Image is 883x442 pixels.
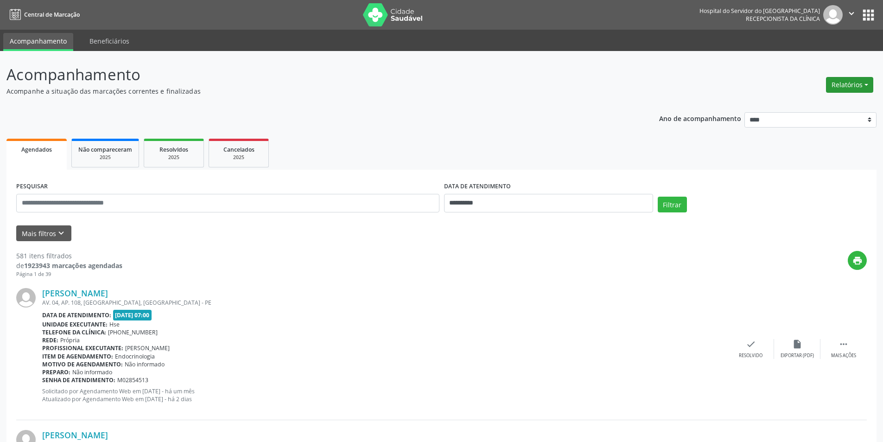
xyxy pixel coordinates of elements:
span: [DATE] 07:00 [113,310,152,320]
div: 581 itens filtrados [16,251,122,261]
span: Recepcionista da clínica [746,15,820,23]
span: [PERSON_NAME] [125,344,170,352]
a: [PERSON_NAME] [42,430,108,440]
span: Central de Marcação [24,11,80,19]
div: 2025 [78,154,132,161]
div: 2025 [151,154,197,161]
span: M02854513 [117,376,148,384]
div: Resolvido [739,352,762,359]
button: Filtrar [658,197,687,212]
div: 2025 [216,154,262,161]
a: Beneficiários [83,33,136,49]
button: apps [860,7,877,23]
i: print [852,256,863,266]
div: Hospital do Servidor do [GEOGRAPHIC_DATA] [699,7,820,15]
i: insert_drive_file [792,339,802,349]
b: Motivo de agendamento: [42,360,123,368]
span: [PHONE_NUMBER] [108,328,158,336]
i: keyboard_arrow_down [56,228,66,238]
p: Acompanhe a situação das marcações correntes e finalizadas [6,86,616,96]
p: Ano de acompanhamento [659,112,741,124]
img: img [16,288,36,307]
span: Hse [109,320,120,328]
b: Profissional executante: [42,344,123,352]
div: de [16,261,122,270]
span: Cancelados [223,146,254,154]
div: Página 1 de 39 [16,270,122,278]
div: AV. 04, AP. 108, [GEOGRAPHIC_DATA], [GEOGRAPHIC_DATA] - PE [42,299,728,307]
i: check [746,339,756,349]
i:  [846,8,857,19]
span: Endocrinologia [115,352,155,360]
span: Agendados [21,146,52,154]
div: Exportar (PDF) [781,352,814,359]
span: Não informado [72,368,112,376]
button: Mais filtroskeyboard_arrow_down [16,225,71,242]
button: Relatórios [826,77,873,93]
b: Unidade executante: [42,320,108,328]
img: img [823,5,843,25]
label: DATA DE ATENDIMENTO [444,179,511,194]
i:  [839,339,849,349]
a: [PERSON_NAME] [42,288,108,298]
div: Mais ações [831,352,856,359]
b: Preparo: [42,368,70,376]
p: Acompanhamento [6,63,616,86]
span: Própria [60,336,80,344]
p: Solicitado por Agendamento Web em [DATE] - há um mês Atualizado por Agendamento Web em [DATE] - h... [42,387,728,403]
b: Data de atendimento: [42,311,111,319]
a: Central de Marcação [6,7,80,22]
span: Não informado [125,360,165,368]
span: Resolvidos [159,146,188,154]
a: Acompanhamento [3,33,73,51]
b: Item de agendamento: [42,352,113,360]
b: Telefone da clínica: [42,328,106,336]
button: print [848,251,867,270]
strong: 1923943 marcações agendadas [24,261,122,270]
label: PESQUISAR [16,179,48,194]
b: Senha de atendimento: [42,376,115,384]
button:  [843,5,860,25]
span: Não compareceram [78,146,132,154]
b: Rede: [42,336,58,344]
